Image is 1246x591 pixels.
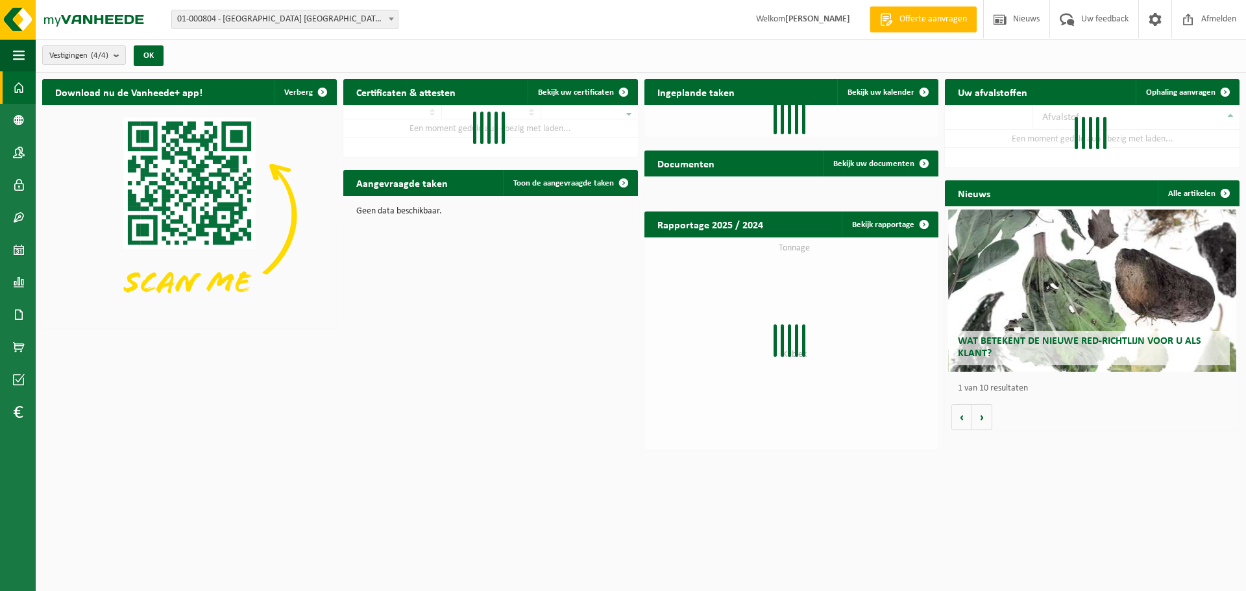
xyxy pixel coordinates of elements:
h2: Download nu de Vanheede+ app! [42,79,215,104]
h2: Documenten [644,151,727,176]
h2: Nieuws [945,180,1003,206]
span: 01-000804 - TARKETT NV - WAALWIJK [171,10,398,29]
button: Vorige [951,404,972,430]
button: Vestigingen(4/4) [42,45,126,65]
span: Bekijk uw certificaten [538,88,614,97]
button: Verberg [274,79,336,105]
a: Bekijk uw kalender [837,79,937,105]
span: Verberg [284,88,313,97]
img: Download de VHEPlus App [42,105,337,326]
button: OK [134,45,164,66]
count: (4/4) [91,51,108,60]
span: Offerte aanvragen [896,13,970,26]
a: Bekijk uw certificaten [528,79,637,105]
a: Wat betekent de nieuwe RED-richtlijn voor u als klant? [948,210,1237,372]
a: Offerte aanvragen [870,6,977,32]
a: Alle artikelen [1158,180,1238,206]
h2: Uw afvalstoffen [945,79,1040,104]
button: Volgende [972,404,992,430]
h2: Aangevraagde taken [343,170,461,195]
span: Toon de aangevraagde taken [513,179,614,187]
a: Ophaling aanvragen [1136,79,1238,105]
span: Bekijk uw kalender [848,88,914,97]
span: Bekijk uw documenten [833,160,914,168]
p: Geen data beschikbaar. [356,207,625,216]
h2: Certificaten & attesten [343,79,469,104]
strong: [PERSON_NAME] [785,14,850,24]
p: 1 van 10 resultaten [958,384,1233,393]
span: Ophaling aanvragen [1146,88,1215,97]
h2: Ingeplande taken [644,79,748,104]
span: Vestigingen [49,46,108,66]
a: Toon de aangevraagde taken [503,170,637,196]
span: 01-000804 - TARKETT NV - WAALWIJK [172,10,398,29]
a: Bekijk rapportage [842,211,937,237]
h2: Rapportage 2025 / 2024 [644,211,776,237]
span: Wat betekent de nieuwe RED-richtlijn voor u als klant? [958,336,1201,359]
a: Bekijk uw documenten [823,151,937,176]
